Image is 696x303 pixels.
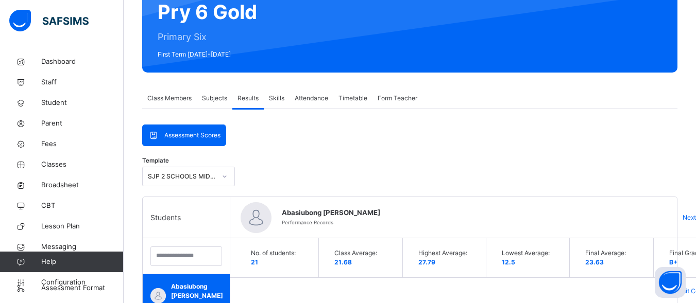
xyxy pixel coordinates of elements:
[41,159,124,170] span: Classes
[9,10,89,31] img: safsims
[418,248,476,258] span: Highest Average:
[502,248,559,258] span: Lowest Average:
[202,94,227,103] span: Subjects
[338,94,367,103] span: Timetable
[334,258,352,266] span: 21.68
[147,94,192,103] span: Class Members
[378,94,417,103] span: Form Teacher
[237,94,259,103] span: Results
[41,201,124,211] span: CBT
[41,221,124,231] span: Lesson Plan
[251,248,308,258] span: No. of students:
[41,277,123,288] span: Configuration
[171,282,223,300] span: Abasiubong [PERSON_NAME]
[282,208,664,218] span: Abasiubong [PERSON_NAME]
[418,258,435,266] span: 27.79
[669,258,677,266] span: B+
[150,212,181,223] span: Students
[241,202,271,233] img: default.svg
[655,267,686,298] button: Open asap
[148,172,216,181] div: SJP 2 SCHOOLS MID-TERM REPORT
[282,220,333,225] span: Performance Records
[502,258,515,266] span: 12.5
[41,139,124,149] span: Fees
[269,94,284,103] span: Skills
[41,57,124,67] span: Dashboard
[585,248,642,258] span: Final Average:
[41,242,124,252] span: Messaging
[41,77,124,87] span: Staff
[251,258,258,266] span: 21
[142,156,169,165] span: Template
[334,248,392,258] span: Class Average:
[41,118,124,129] span: Parent
[295,94,328,103] span: Attendance
[41,257,123,267] span: Help
[41,180,124,190] span: Broadsheet
[41,98,124,108] span: Student
[585,258,604,266] span: 23.63
[164,131,220,140] span: Assessment Scores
